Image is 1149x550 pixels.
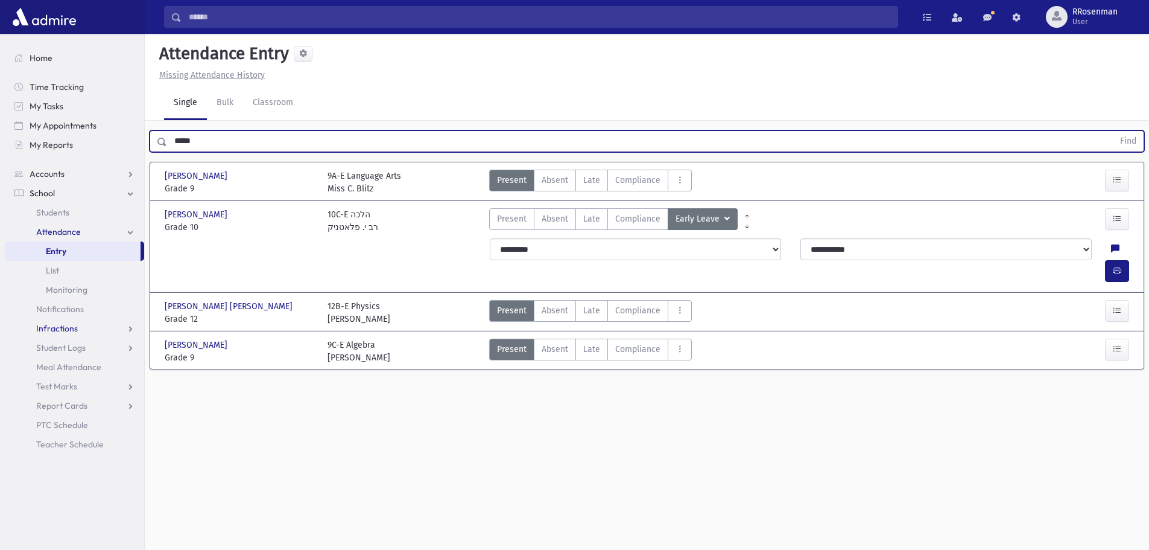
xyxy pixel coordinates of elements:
[489,339,692,364] div: AttTypes
[1113,131,1144,152] button: Find
[542,174,568,187] span: Absent
[5,164,144,184] a: Accounts
[36,381,77,392] span: Test Marks
[489,170,692,195] div: AttTypes
[5,241,141,261] a: Entry
[165,313,315,325] span: Grade 12
[5,280,144,299] a: Monitoring
[5,261,144,280] a: List
[36,226,81,237] span: Attendance
[154,43,289,64] h5: Attendance Entry
[46,284,87,295] span: Monitoring
[5,357,144,377] a: Meal Attendance
[5,377,144,396] a: Test Marks
[615,304,660,317] span: Compliance
[1072,17,1118,27] span: User
[5,48,144,68] a: Home
[489,300,692,325] div: AttTypes
[5,435,144,454] a: Teacher Schedule
[5,299,144,319] a: Notifications
[5,116,144,135] a: My Appointments
[497,174,527,187] span: Present
[46,246,66,257] span: Entry
[328,170,401,195] div: 9A-E Language Arts Miss C. Blitz
[5,338,144,357] a: Student Logs
[165,351,315,364] span: Grade 9
[583,304,600,317] span: Late
[676,213,722,226] span: Early Leave
[159,70,265,80] u: Missing Attendance History
[10,5,79,29] img: AdmirePro
[165,221,315,234] span: Grade 10
[5,184,144,203] a: School
[5,319,144,338] a: Infractions
[36,400,87,411] span: Report Cards
[1072,7,1118,17] span: RRosenman
[36,323,78,334] span: Infractions
[36,439,104,450] span: Teacher Schedule
[36,304,84,315] span: Notifications
[30,120,97,131] span: My Appointments
[30,53,52,63] span: Home
[30,139,73,150] span: My Reports
[5,203,144,222] a: Students
[583,343,600,356] span: Late
[615,174,660,187] span: Compliance
[328,208,378,234] div: 10C-E הלכה רב י. פלאטניק
[583,174,600,187] span: Late
[36,342,86,353] span: Student Logs
[328,300,390,325] div: 12B-E Physics [PERSON_NAME]
[30,188,55,199] span: School
[36,362,101,373] span: Meal Attendance
[668,208,738,230] button: Early Leave
[5,97,144,116] a: My Tasks
[328,339,390,364] div: 9C-E Algebra [PERSON_NAME]
[243,86,303,120] a: Classroom
[165,182,315,195] span: Grade 9
[165,208,230,221] span: [PERSON_NAME]
[5,415,144,435] a: PTC Schedule
[5,135,144,155] a: My Reports
[207,86,243,120] a: Bulk
[497,343,527,356] span: Present
[5,77,144,97] a: Time Tracking
[30,168,65,179] span: Accounts
[5,222,144,241] a: Attendance
[36,207,69,218] span: Students
[165,170,230,182] span: [PERSON_NAME]
[30,82,84,92] span: Time Tracking
[542,343,568,356] span: Absent
[542,304,568,317] span: Absent
[5,396,144,415] a: Report Cards
[489,208,738,234] div: AttTypes
[497,304,527,317] span: Present
[36,420,88,430] span: PTC Schedule
[542,213,568,225] span: Absent
[182,6,897,28] input: Search
[497,213,527,225] span: Present
[154,70,265,80] a: Missing Attendance History
[46,265,59,276] span: List
[30,101,63,112] span: My Tasks
[615,213,660,225] span: Compliance
[165,300,295,313] span: [PERSON_NAME] [PERSON_NAME]
[165,339,230,351] span: [PERSON_NAME]
[615,343,660,356] span: Compliance
[164,86,207,120] a: Single
[583,213,600,225] span: Late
